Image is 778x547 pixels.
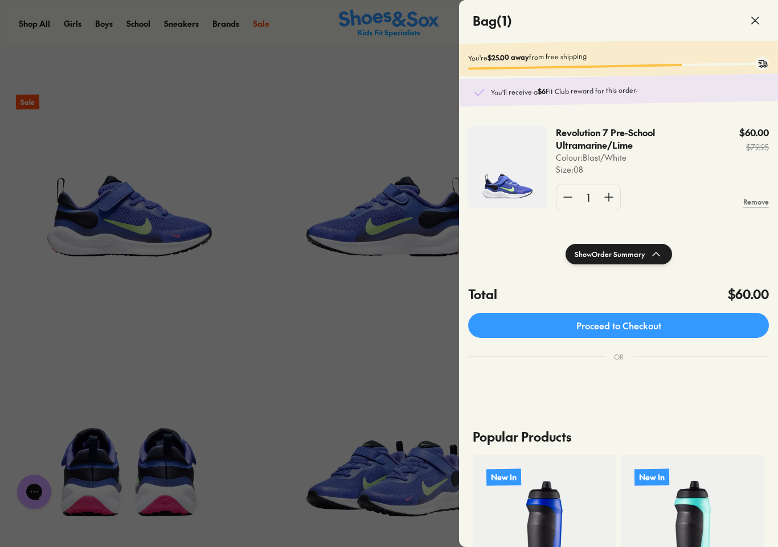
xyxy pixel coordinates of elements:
a: Proceed to Checkout [468,313,769,338]
div: OR [605,342,633,371]
p: $60.00 [739,126,769,139]
p: You'll receive a Fit Club reward for this order. [491,83,764,97]
p: Popular Products [473,418,764,455]
p: Colour: Blast/White [556,152,734,164]
b: $6 [538,87,546,96]
p: Size : 08 [556,164,734,175]
button: ShowOrder Summary [566,244,672,264]
p: New In [634,468,669,485]
h4: Bag ( 1 ) [473,11,512,30]
button: Open gorgias live chat [6,4,40,38]
div: 1 [579,185,597,210]
img: 4-472396.jpg [468,126,547,209]
b: $25.00 away [488,52,529,62]
h4: $60.00 [728,285,769,304]
p: Revolution 7 Pre-School Ultramarine/Lime [556,126,698,152]
h4: Total [468,285,497,304]
s: $79.95 [739,141,769,153]
p: New In [486,468,521,485]
p: You're from free shipping [468,47,769,63]
iframe: PayPal-paypal [468,385,769,415]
